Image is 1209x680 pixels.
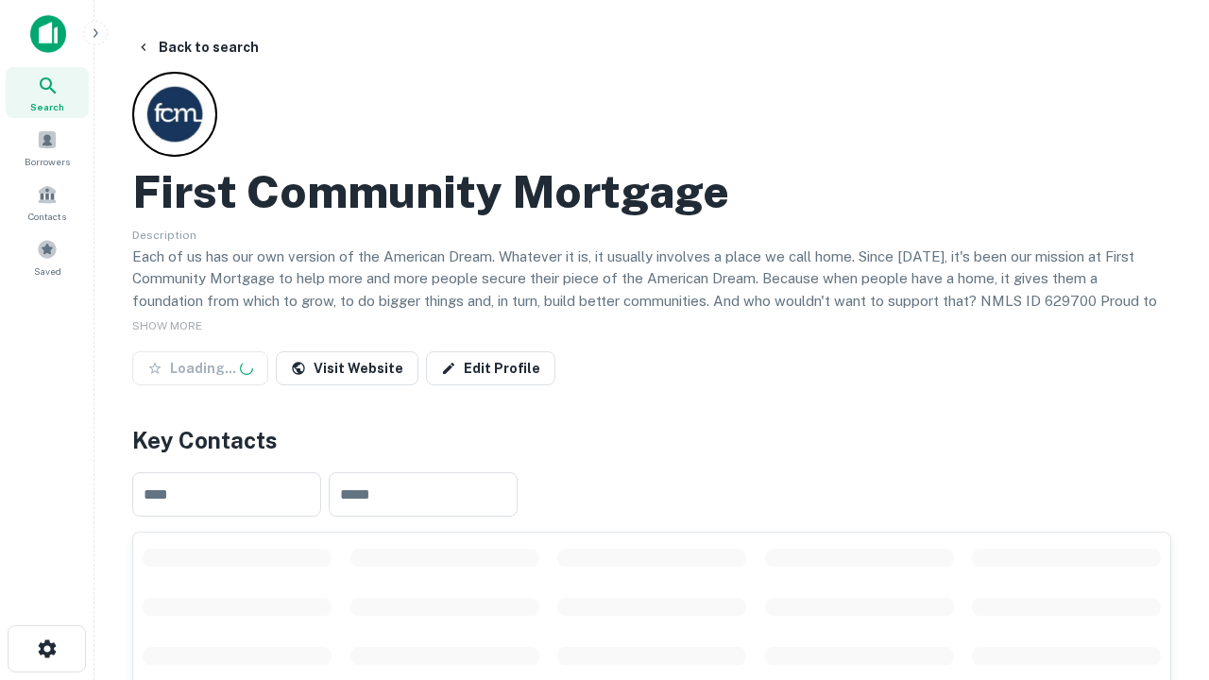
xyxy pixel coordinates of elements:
iframe: Chat Widget [1115,468,1209,559]
span: Borrowers [25,154,70,169]
img: capitalize-icon.png [30,15,66,53]
a: Borrowers [6,122,89,173]
h2: First Community Mortgage [132,164,729,219]
a: Contacts [6,177,89,228]
span: Description [132,229,196,242]
a: Search [6,67,89,118]
a: Saved [6,231,89,282]
a: Visit Website [276,351,418,385]
span: Search [30,99,64,114]
span: SHOW MORE [132,319,202,332]
span: Saved [34,263,61,279]
h4: Key Contacts [132,423,1171,457]
span: Contacts [28,209,66,224]
p: Each of us has our own version of the American Dream. Whatever it is, it usually involves a place... [132,246,1171,334]
button: Back to search [128,30,266,64]
a: Edit Profile [426,351,555,385]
